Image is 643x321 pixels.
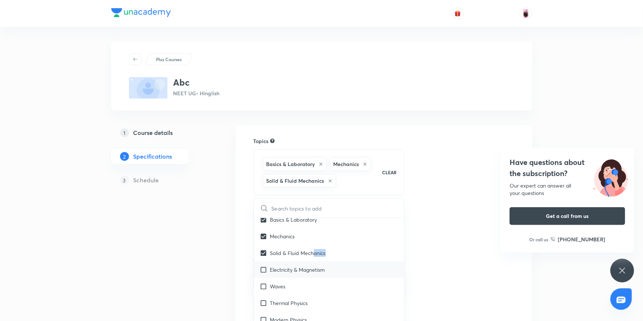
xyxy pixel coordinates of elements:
[133,152,172,161] h5: Specifications
[253,137,269,145] h6: Topics
[587,157,634,197] img: ttu_illustration_new.svg
[510,157,625,179] h4: Have questions about the subscription?
[551,235,606,243] a: [PHONE_NUMBER]
[452,7,464,19] button: avatar
[120,176,129,185] p: 3
[270,216,317,224] p: Basics & Laboratory
[266,177,324,185] h6: Solid & Fluid Mechanics
[111,8,171,17] img: Company Logo
[156,56,182,63] p: Plus Courses
[558,235,606,243] h6: [PHONE_NUMBER]
[111,125,212,140] a: 1Course details
[120,152,129,161] p: 2
[120,128,129,137] p: 1
[173,89,220,97] p: NEET UG • Hinglish
[382,169,397,176] p: CLEAR
[270,138,275,144] div: Search for topics
[129,77,168,99] img: fallback-thumbnail.png
[510,207,625,225] button: Get a call from us
[270,232,295,240] p: Mechanics
[266,160,315,168] h6: Basics & Laboratory
[270,249,326,257] p: Solid & Fluid Mechanics
[270,266,325,274] p: Electricity & Magnetism
[520,7,532,20] img: Baishali Das
[111,8,171,19] a: Company Logo
[530,236,548,243] p: Or call us
[173,77,220,88] h3: Abc
[510,182,625,197] div: Our expert can answer all your questions
[454,10,461,17] img: avatar
[133,176,159,185] h5: Schedule
[270,282,286,290] p: Waves
[270,299,308,307] p: Thermal Physics
[133,128,173,137] h5: Course details
[334,160,359,168] h6: Mechanics
[272,199,404,218] input: Search topics to add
